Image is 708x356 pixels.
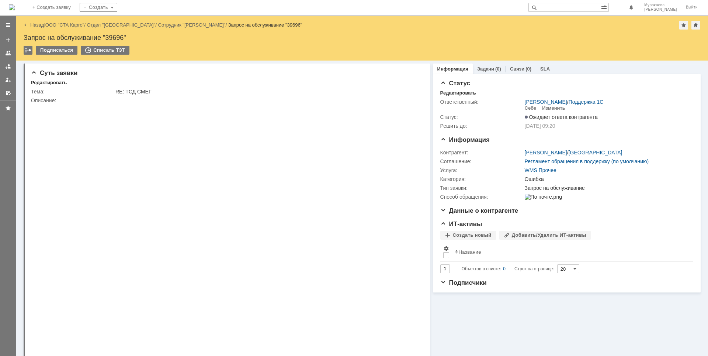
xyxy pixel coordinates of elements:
[45,22,87,28] div: /
[440,176,523,182] div: Категория:
[644,7,677,12] span: [PERSON_NAME]
[31,69,77,76] span: Суть заявки
[542,105,565,111] div: Изменить
[510,66,524,72] a: Связи
[569,99,604,105] a: Поддержка 1С
[2,87,14,99] a: Мои согласования
[525,194,562,200] img: По почте.png
[158,22,228,28] div: /
[440,194,523,200] div: Способ обращения:
[158,22,226,28] a: Сотрудник "[PERSON_NAME]"
[24,46,32,55] div: Работа с массовостью
[462,264,554,273] i: Строк на странице:
[440,99,523,105] div: Ответственный:
[644,3,677,7] span: Муракаева
[477,66,494,72] a: Задачи
[569,150,622,155] a: [GEOGRAPHIC_DATA]
[440,207,518,214] span: Данные о контрагенте
[691,21,700,30] div: Сделать домашней страницей
[525,105,537,111] div: Себе
[525,99,604,105] div: /
[525,66,531,72] div: (0)
[525,150,567,155] a: [PERSON_NAME]
[525,99,567,105] a: [PERSON_NAME]
[440,123,523,129] div: Решить до:
[44,22,45,27] div: |
[525,150,622,155] div: /
[87,22,158,28] div: /
[30,22,44,28] a: Назад
[525,123,555,129] span: [DATE] 09:20
[31,97,420,103] div: Описание:
[2,34,14,46] a: Создать заявку
[440,167,523,173] div: Услуга:
[503,264,506,273] div: 0
[31,89,114,95] div: Тема:
[679,21,688,30] div: Добавить в избранное
[440,80,470,87] span: Статус
[525,185,690,191] div: Запрос на обслуживание
[9,4,15,10] a: Перейти на домашнюю страницу
[525,114,598,120] span: Ожидает ответа контрагента
[443,246,449,251] span: Настройки
[440,150,523,155] div: Контрагент:
[228,22,302,28] div: Запрос на обслуживание "39696"
[525,158,649,164] a: Регламент обращения в поддержку (по умолчанию)
[440,220,482,227] span: ИТ-активы
[440,185,523,191] div: Тип заявки:
[9,4,15,10] img: logo
[440,114,523,120] div: Статус:
[80,3,117,12] div: Создать
[31,80,67,86] div: Редактировать
[601,3,608,10] span: Расширенный поиск
[462,266,501,271] span: Объектов в списке:
[24,34,701,41] div: Запрос на обслуживание "39696"
[495,66,501,72] div: (0)
[452,243,687,261] th: Название
[2,47,14,59] a: Заявки на командах
[115,89,419,95] div: RE: ТСД СМЕГ
[440,279,487,286] span: Подписчики
[87,22,156,28] a: Отдел "[GEOGRAPHIC_DATA]"
[440,136,490,143] span: Информация
[440,158,523,164] div: Соглашение:
[45,22,84,28] a: ООО "СТА Карго"
[2,74,14,86] a: Мои заявки
[440,90,476,96] div: Редактировать
[525,176,690,182] div: Ошибка
[437,66,468,72] a: Информация
[2,61,14,72] a: Заявки в моей ответственности
[459,249,481,255] div: Название
[525,167,556,173] a: WMS Прочее
[540,66,550,72] a: SLA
